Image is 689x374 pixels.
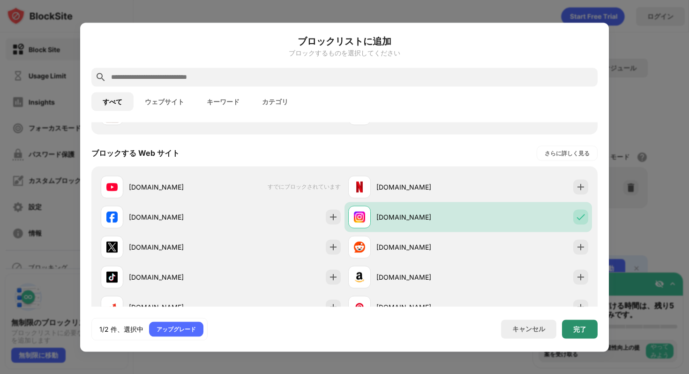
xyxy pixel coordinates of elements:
div: [DOMAIN_NAME] [376,212,468,222]
img: favicons [354,181,365,192]
img: favicons [354,301,365,313]
img: favicons [106,241,118,252]
h6: ブロックリストに追加 [91,34,598,48]
span: すでにブロックされています [268,183,341,191]
button: すべて [91,92,134,111]
div: [DOMAIN_NAME] [129,272,221,282]
div: ブロックする Web サイト [91,148,180,158]
div: キャンセル [512,325,545,334]
div: 完了 [573,325,586,333]
div: 1/2 件、選択中 [99,324,143,334]
div: [DOMAIN_NAME] [376,302,468,312]
button: キーワード [195,92,251,111]
div: ブロックするものを選択してください [91,49,598,56]
img: search.svg [95,71,106,83]
div: [DOMAIN_NAME] [376,272,468,282]
img: favicons [106,181,118,192]
div: さらに詳しく見る [545,148,590,158]
img: favicons [354,241,365,252]
button: ウェブサイト [134,92,195,111]
div: [DOMAIN_NAME] [129,302,221,312]
div: [DOMAIN_NAME] [129,182,221,192]
div: [DOMAIN_NAME] [376,182,468,192]
img: favicons [354,271,365,282]
img: favicons [106,271,118,282]
img: favicons [106,301,118,313]
div: [DOMAIN_NAME] [129,242,221,252]
div: [DOMAIN_NAME] [129,212,221,222]
div: [DOMAIN_NAME] [376,242,468,252]
div: アップグレード [157,324,196,334]
img: favicons [106,211,118,222]
img: favicons [354,211,365,222]
button: カテゴリ [251,92,300,111]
